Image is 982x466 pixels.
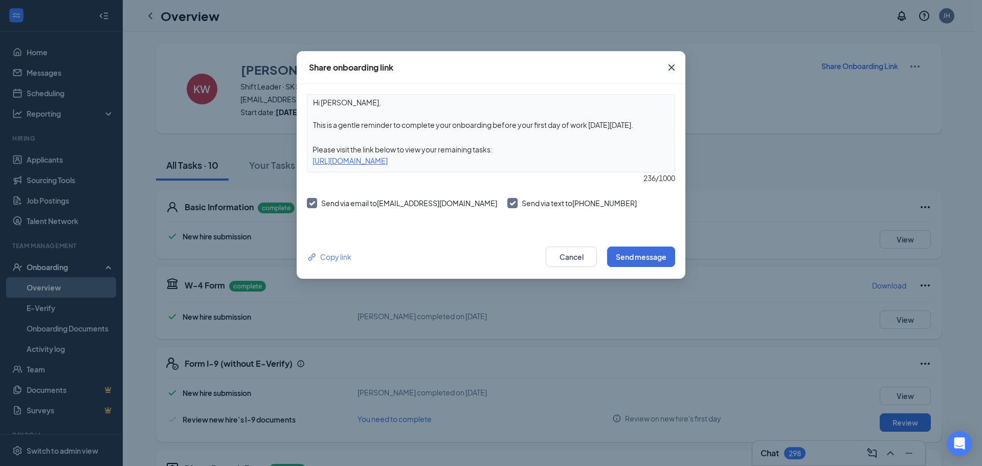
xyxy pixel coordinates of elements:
[522,198,637,208] span: Send via text to [PHONE_NUMBER]
[546,247,597,267] button: Cancel
[309,62,393,73] div: Share onboarding link
[307,155,675,166] div: [URL][DOMAIN_NAME]
[307,252,318,262] svg: Link
[321,198,497,208] span: Send via email to [EMAIL_ADDRESS][DOMAIN_NAME]
[307,251,351,262] div: Copy link
[665,61,678,74] svg: Cross
[307,172,675,184] div: 236 / 1000
[947,431,972,456] div: Open Intercom Messenger
[307,144,675,155] div: Please visit the link below to view your remaining tasks:
[607,247,675,267] button: Send message
[307,95,675,132] textarea: Hi [PERSON_NAME], This is a gentle reminder to complete your onboarding before your first day of ...
[307,251,351,262] button: Link Copy link
[658,51,685,84] button: Close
